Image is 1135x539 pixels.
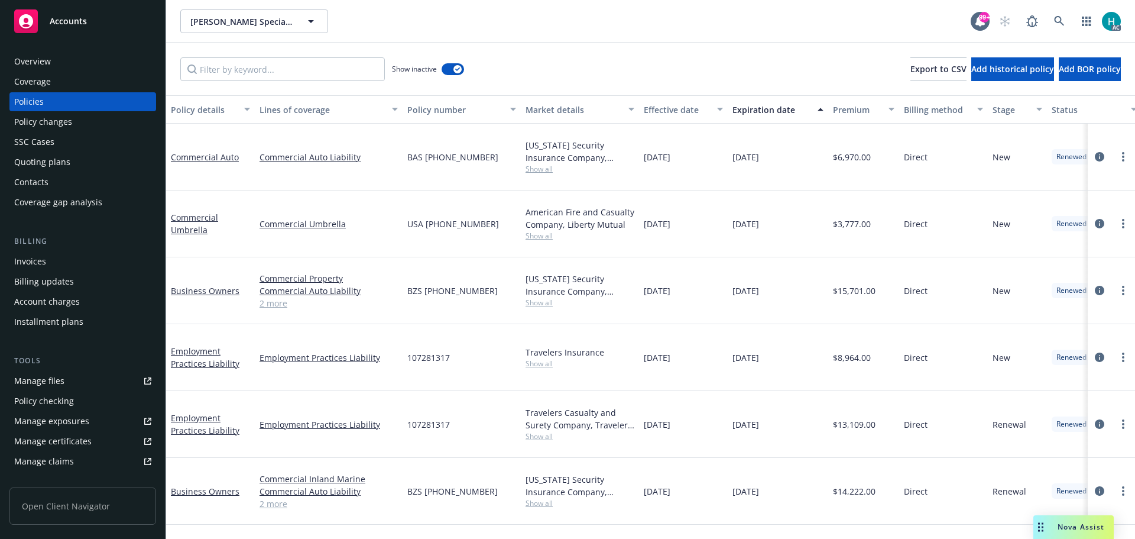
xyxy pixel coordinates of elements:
span: [DATE] [644,218,670,230]
div: Overview [14,52,51,71]
a: 2 more [260,297,398,309]
span: 107281317 [407,351,450,364]
div: [US_STATE] Security Insurance Company, Liberty Mutual [526,473,634,498]
a: circleInformation [1092,150,1107,164]
a: Commercial Auto Liability [260,151,398,163]
a: Manage BORs [9,472,156,491]
a: Account charges [9,292,156,311]
a: Employment Practices Liability [260,418,398,431]
a: Policy changes [9,112,156,131]
a: Installment plans [9,312,156,331]
div: Tools [9,355,156,367]
span: New [993,151,1010,163]
div: Travelers Casualty and Surety Company, Travelers Insurance, MDO Insurance [526,406,634,431]
span: [DATE] [644,151,670,163]
span: $14,222.00 [833,485,875,498]
div: Expiration date [732,104,810,116]
a: Invoices [9,252,156,271]
a: more [1116,217,1130,231]
span: BAS [PHONE_NUMBER] [407,151,498,163]
div: SSC Cases [14,133,54,151]
div: Lines of coverage [260,104,385,116]
button: Nova Assist [1033,515,1114,539]
span: BZS [PHONE_NUMBER] [407,285,498,297]
a: Business Owners [171,486,239,497]
button: Lines of coverage [255,95,403,124]
a: more [1116,484,1130,498]
span: Renewed [1056,486,1087,496]
a: Contacts [9,173,156,192]
div: Travelers Insurance [526,346,634,359]
span: Direct [904,485,928,498]
div: Effective date [644,104,710,116]
span: $15,701.00 [833,285,875,297]
span: Show all [526,298,634,308]
a: Search [1048,9,1071,33]
span: Direct [904,418,928,431]
a: more [1116,350,1130,364]
a: Business Owners [171,285,239,296]
a: Start snowing [993,9,1017,33]
span: Nova Assist [1058,522,1104,532]
div: 99+ [979,12,990,22]
span: New [993,285,1010,297]
a: more [1116,283,1130,298]
span: [DATE] [732,285,759,297]
a: 2 more [260,498,398,510]
div: Coverage gap analysis [14,193,102,212]
span: Show all [526,431,634,441]
span: [DATE] [732,351,759,364]
a: Commercial Auto Liability [260,485,398,498]
a: Coverage [9,72,156,91]
span: Show all [526,498,634,508]
a: Manage certificates [9,432,156,451]
span: Renewed [1056,285,1087,296]
a: Coverage gap analysis [9,193,156,212]
a: Commercial Property [260,272,398,285]
a: SSC Cases [9,133,156,151]
span: Renewal [993,418,1026,431]
div: Policy changes [14,112,72,131]
span: $8,964.00 [833,351,871,364]
div: Account charges [14,292,80,311]
button: Premium [828,95,899,124]
button: Effective date [639,95,728,124]
div: Manage certificates [14,432,92,451]
div: Stage [993,104,1029,116]
span: Renewed [1056,218,1087,229]
div: Invoices [14,252,46,271]
a: Commercial Inland Marine [260,473,398,485]
a: Commercial Umbrella [171,212,218,235]
span: $6,970.00 [833,151,871,163]
a: circleInformation [1092,217,1107,231]
span: Show all [526,359,634,369]
a: Employment Practices Liability [171,412,239,436]
span: Show all [526,231,634,241]
span: Renewal [993,485,1026,498]
span: [DATE] [732,418,759,431]
span: Direct [904,151,928,163]
span: [DATE] [644,351,670,364]
span: Direct [904,218,928,230]
a: Manage claims [9,452,156,471]
img: photo [1102,12,1121,31]
button: Market details [521,95,639,124]
div: Manage files [14,372,64,390]
button: Billing method [899,95,988,124]
a: Commercial Umbrella [260,218,398,230]
div: Manage BORs [14,472,70,491]
a: Switch app [1075,9,1098,33]
div: Billing updates [14,272,74,291]
span: BZS [PHONE_NUMBER] [407,485,498,498]
div: Billing [9,235,156,247]
div: Policies [14,92,44,111]
button: [PERSON_NAME] Specialty, Inc. [180,9,328,33]
span: 107281317 [407,418,450,431]
span: Show all [526,164,634,174]
span: Direct [904,285,928,297]
div: Manage claims [14,452,74,471]
div: Coverage [14,72,51,91]
button: Stage [988,95,1047,124]
div: Drag to move [1033,515,1048,539]
a: Policies [9,92,156,111]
